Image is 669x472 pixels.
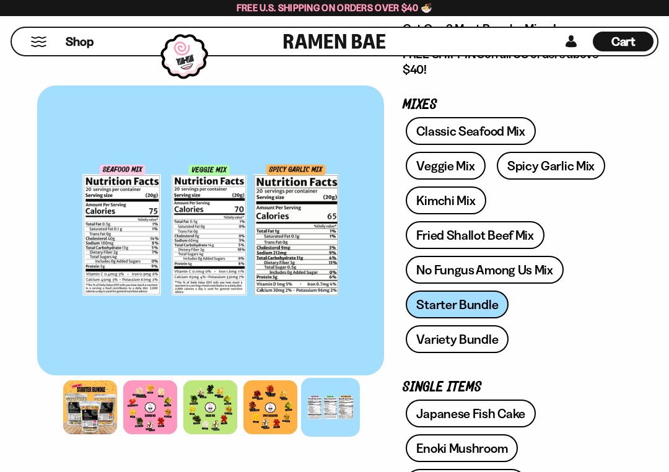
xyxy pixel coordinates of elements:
[593,28,654,55] a: Cart
[237,2,433,14] span: Free U.S. Shipping on Orders over $40 🍜
[406,221,544,249] a: Fried Shallot Beef Mix
[66,33,94,50] span: Shop
[406,400,536,427] a: Japanese Fish Cake
[406,186,486,214] a: Kimchi Mix
[403,382,613,393] p: Single Items
[406,117,535,145] a: Classic Seafood Mix
[611,34,636,49] span: Cart
[406,152,485,180] a: Veggie Mix
[406,325,509,353] a: Variety Bundle
[30,37,47,47] button: Mobile Menu Trigger
[403,99,613,111] p: Mixes
[497,152,605,180] a: Spicy Garlic Mix
[406,434,518,462] a: Enoki Mushroom
[66,32,94,51] a: Shop
[406,256,563,284] a: No Fungus Among Us Mix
